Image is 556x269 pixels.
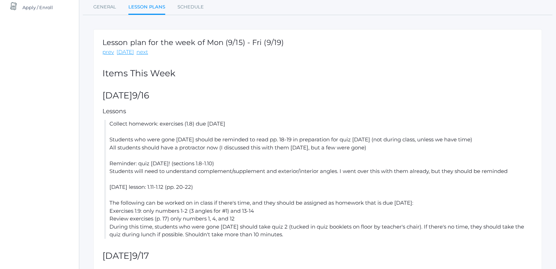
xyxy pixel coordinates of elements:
span: 9/17 [132,250,149,261]
a: prev [102,48,114,56]
li: Collect homework: exercises (1.8) due [DATE] Students who were gone [DATE] should be reminded to ... [104,120,533,239]
h5: Lessons [102,108,533,115]
a: [DATE] [116,48,134,56]
span: 9/16 [132,90,149,101]
h2: [DATE] [102,251,533,261]
h2: Items This Week [102,69,533,78]
span: Apply / Enroll [22,0,53,14]
h1: Lesson plan for the week of Mon (9/15) - Fri (9/19) [102,38,284,46]
a: next [136,48,148,56]
h2: [DATE] [102,91,533,101]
